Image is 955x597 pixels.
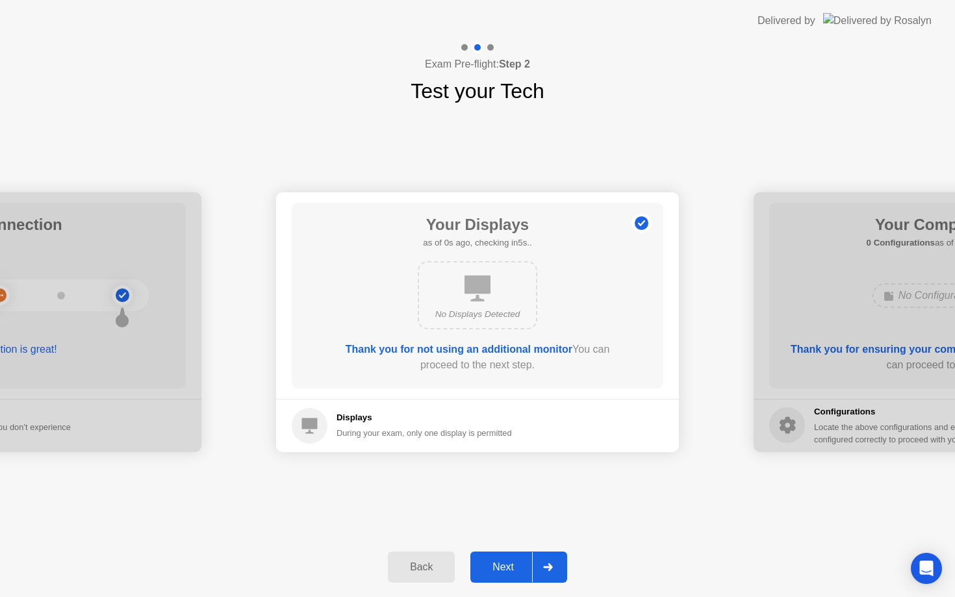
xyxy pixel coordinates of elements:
[911,553,942,584] div: Open Intercom Messenger
[425,57,530,72] h4: Exam Pre-flight:
[337,411,512,424] h5: Displays
[470,552,567,583] button: Next
[337,427,512,439] div: During your exam, only one display is permitted
[392,561,451,573] div: Back
[423,236,531,249] h5: as of 0s ago, checking in5s..
[388,552,455,583] button: Back
[423,213,531,236] h1: Your Displays
[429,308,526,321] div: No Displays Detected
[411,75,544,107] h1: Test your Tech
[823,13,932,28] img: Delivered by Rosalyn
[329,342,626,373] div: You can proceed to the next step.
[499,58,530,70] b: Step 2
[474,561,532,573] div: Next
[758,13,815,29] div: Delivered by
[346,344,572,355] b: Thank you for not using an additional monitor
